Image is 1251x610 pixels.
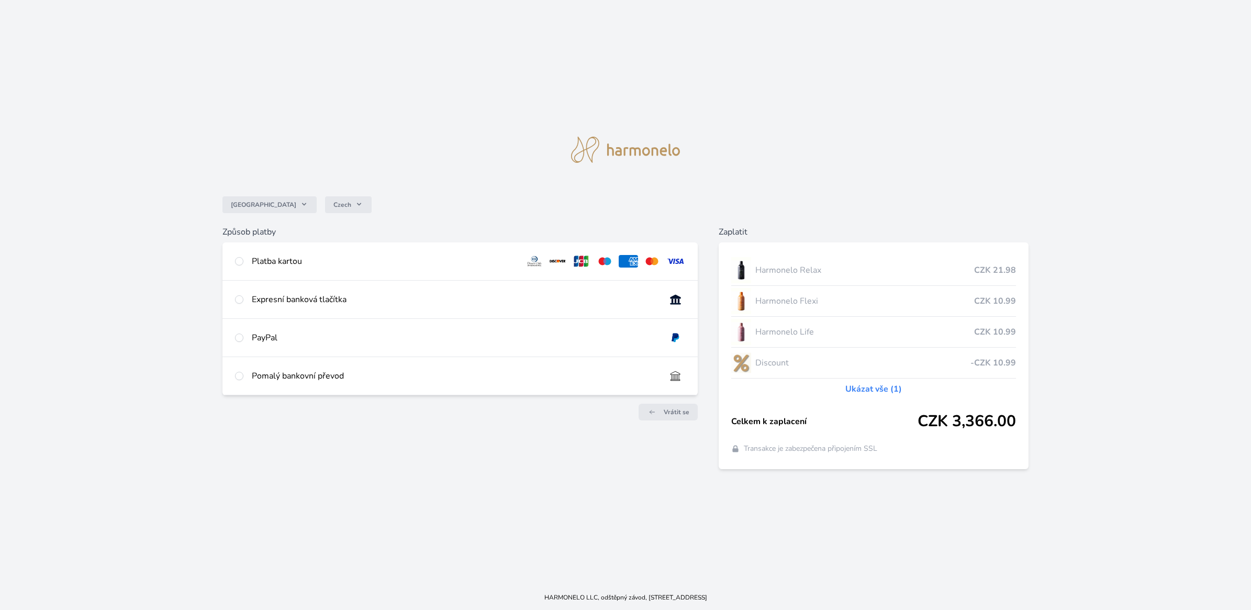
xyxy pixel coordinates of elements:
button: [GEOGRAPHIC_DATA] [222,196,317,213]
span: CZK 10.99 [974,295,1016,307]
img: bankTransfer_IBAN.svg [666,370,685,382]
h6: Zaplatit [719,226,1029,238]
img: discount-lo.png [731,350,751,376]
span: CZK 10.99 [974,326,1016,338]
span: Czech [333,201,351,209]
img: CLEAN_LIFE_se_stinem_x-lo.jpg [731,319,751,345]
div: Expresní banková tlačítka [252,293,657,306]
img: CLEAN_FLEXI_se_stinem_x-hi_(1)-lo.jpg [731,288,751,314]
img: paypal.svg [666,331,685,344]
span: Harmonelo Relax [755,264,974,276]
img: visa.svg [666,255,685,268]
span: Transakce je zabezpečena připojením SSL [744,443,877,454]
a: Vrátit se [639,404,698,420]
img: amex.svg [619,255,638,268]
span: Harmonelo Life [755,326,974,338]
h6: Způsob platby [222,226,698,238]
span: CZK 3,366.00 [918,412,1016,431]
button: Czech [325,196,372,213]
img: diners.svg [525,255,544,268]
img: CLEAN_RELAX_se_stinem_x-lo.jpg [731,257,751,283]
img: onlineBanking_CZ.svg [666,293,685,306]
div: PayPal [252,331,657,344]
img: mc.svg [642,255,662,268]
img: discover.svg [548,255,567,268]
img: maestro.svg [595,255,615,268]
span: Vrátit se [664,408,689,416]
img: jcb.svg [572,255,591,268]
a: Ukázat vše (1) [845,383,902,395]
div: Platba kartou [252,255,517,268]
span: [GEOGRAPHIC_DATA] [231,201,296,209]
span: Discount [755,357,970,369]
span: Harmonelo Flexi [755,295,974,307]
img: logo.svg [571,137,680,163]
span: CZK 21.98 [974,264,1016,276]
div: Pomalý bankovní převod [252,370,657,382]
span: -CZK 10.99 [970,357,1016,369]
span: Celkem k zaplacení [731,415,918,428]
